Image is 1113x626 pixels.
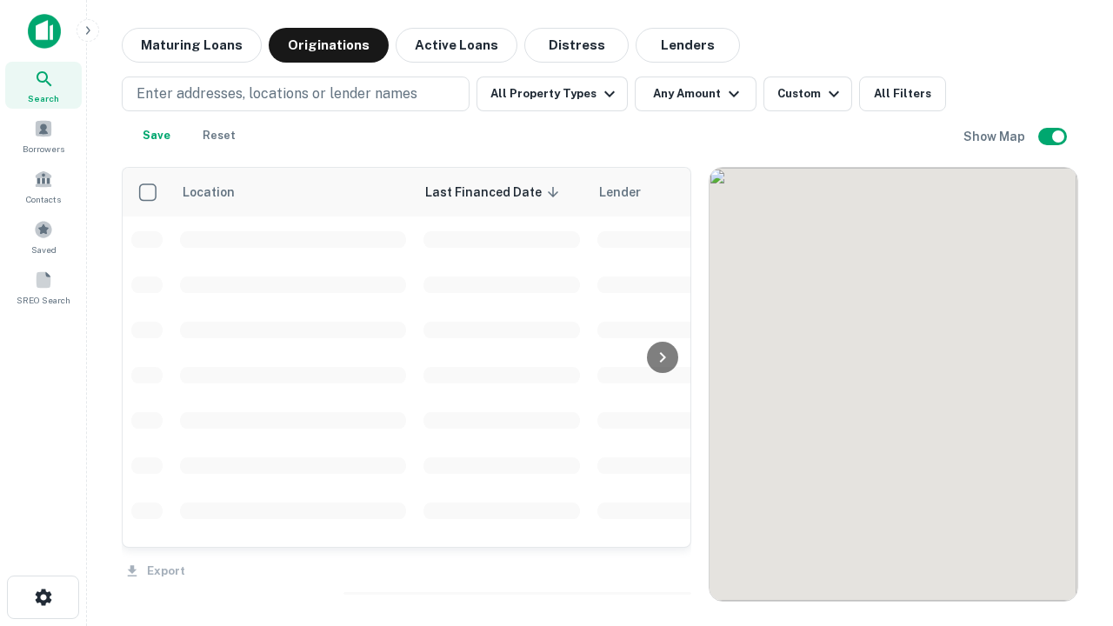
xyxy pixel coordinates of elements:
a: SREO Search [5,263,82,310]
button: All Property Types [477,77,628,111]
p: Enter addresses, locations or lender names [137,83,417,104]
span: Location [182,182,257,203]
button: Any Amount [635,77,756,111]
span: Last Financed Date [425,182,564,203]
th: Last Financed Date [415,168,589,216]
button: Custom [763,77,852,111]
a: Contacts [5,163,82,210]
h6: Show Map [963,127,1028,146]
button: Distress [524,28,629,63]
span: Saved [31,243,57,256]
span: Search [28,91,59,105]
span: Lender [599,182,641,203]
a: Borrowers [5,112,82,159]
button: Reset [191,118,247,153]
button: Save your search to get updates of matches that match your search criteria. [129,118,184,153]
button: Maturing Loans [122,28,262,63]
th: Lender [589,168,867,216]
span: Borrowers [23,142,64,156]
div: Custom [777,83,844,104]
a: Saved [5,213,82,260]
button: Lenders [636,28,740,63]
div: 0 0 [710,168,1077,601]
button: Active Loans [396,28,517,63]
span: Contacts [26,192,61,206]
a: Search [5,62,82,109]
img: capitalize-icon.png [28,14,61,49]
button: Enter addresses, locations or lender names [122,77,470,111]
button: All Filters [859,77,946,111]
span: SREO Search [17,293,70,307]
button: Originations [269,28,389,63]
th: Location [171,168,415,216]
iframe: Chat Widget [1026,487,1113,570]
